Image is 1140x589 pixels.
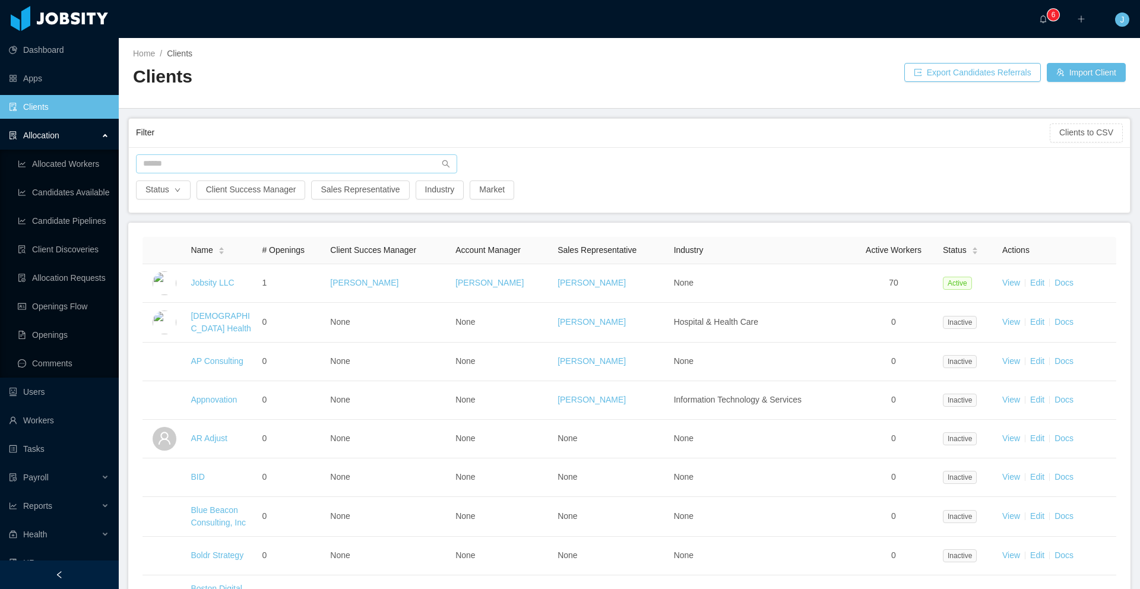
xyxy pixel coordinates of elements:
[153,544,176,568] img: 6a9a9300-fa44-11e7-85a6-757826c614fb_5acd233e7abdd-400w.jpeg
[191,278,234,287] a: Jobsity LLC
[455,472,475,482] span: None
[1002,245,1030,255] span: Actions
[674,472,693,482] span: None
[257,381,325,420] td: 0
[1030,395,1044,404] a: Edit
[23,473,49,482] span: Payroll
[23,530,47,539] span: Health
[330,511,350,521] span: None
[191,472,204,482] a: BID
[1030,433,1044,443] a: Edit
[943,432,977,445] span: Inactive
[904,63,1041,82] button: icon: exportExport Candidates Referrals
[849,343,938,381] td: 0
[1050,123,1123,142] button: Clients to CSV
[1052,9,1056,21] p: 6
[1002,395,1020,404] a: View
[1077,15,1085,23] i: icon: plus
[9,66,109,90] a: icon: appstoreApps
[1039,15,1047,23] i: icon: bell
[18,180,109,204] a: icon: line-chartCandidates Available
[262,278,267,287] span: 1
[849,381,938,420] td: 0
[257,458,325,497] td: 0
[455,511,475,521] span: None
[9,559,17,567] i: icon: book
[1054,433,1073,443] a: Docs
[257,420,325,458] td: 0
[470,180,514,199] button: Market
[153,311,176,334] img: 6a8e90c0-fa44-11e7-aaa7-9da49113f530_5a5d50e77f870-400w.png
[191,433,227,443] a: AR Adjust
[1030,472,1044,482] a: Edit
[9,380,109,404] a: icon: robotUsers
[416,180,464,199] button: Industry
[218,245,224,249] i: icon: caret-up
[849,264,938,303] td: 70
[455,278,524,287] a: [PERSON_NAME]
[197,180,306,199] button: Client Success Manager
[191,311,251,333] a: [DEMOGRAPHIC_DATA] Health
[674,278,693,287] span: None
[558,433,577,443] span: None
[257,497,325,537] td: 0
[133,65,629,89] h2: Clients
[330,433,350,443] span: None
[1030,550,1044,560] a: Edit
[558,317,626,327] a: [PERSON_NAME]
[153,271,176,295] img: dc41d540-fa30-11e7-b498-73b80f01daf1_657caab8ac997-400w.png
[455,317,475,327] span: None
[167,49,192,58] span: Clients
[1054,550,1073,560] a: Docs
[218,250,224,254] i: icon: caret-down
[1002,472,1020,482] a: View
[191,356,243,366] a: AP Consulting
[9,502,17,510] i: icon: line-chart
[943,316,977,329] span: Inactive
[943,394,977,407] span: Inactive
[674,395,802,404] span: Information Technology & Services
[943,244,967,256] span: Status
[157,431,172,445] i: icon: user
[191,550,243,560] a: Boldr Strategy
[133,49,155,58] a: Home
[849,303,938,343] td: 0
[1047,9,1059,21] sup: 6
[1002,433,1020,443] a: View
[191,505,246,527] a: Blue Beacon Consulting, Inc
[330,356,350,366] span: None
[1054,511,1073,521] a: Docs
[674,245,704,255] span: Industry
[674,550,693,560] span: None
[311,180,409,199] button: Sales Representative
[262,245,305,255] span: # Openings
[1002,317,1020,327] a: View
[558,395,626,404] a: [PERSON_NAME]
[1030,511,1044,521] a: Edit
[23,131,59,140] span: Allocation
[674,317,758,327] span: Hospital & Health Care
[136,180,191,199] button: Statusicon: down
[136,122,1050,144] div: Filter
[455,395,475,404] span: None
[23,501,52,511] span: Reports
[18,209,109,233] a: icon: line-chartCandidate Pipelines
[257,303,325,343] td: 0
[257,537,325,575] td: 0
[1030,278,1044,287] a: Edit
[191,395,237,404] a: Appnovation
[971,245,978,249] i: icon: caret-up
[849,458,938,497] td: 0
[558,356,626,366] a: [PERSON_NAME]
[9,131,17,140] i: icon: solution
[455,433,475,443] span: None
[330,245,416,255] span: Client Succes Manager
[1054,278,1073,287] a: Docs
[18,237,109,261] a: icon: file-searchClient Discoveries
[943,277,972,290] span: Active
[9,95,109,119] a: icon: auditClients
[558,511,577,521] span: None
[943,355,977,368] span: Inactive
[1054,472,1073,482] a: Docs
[971,245,978,254] div: Sort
